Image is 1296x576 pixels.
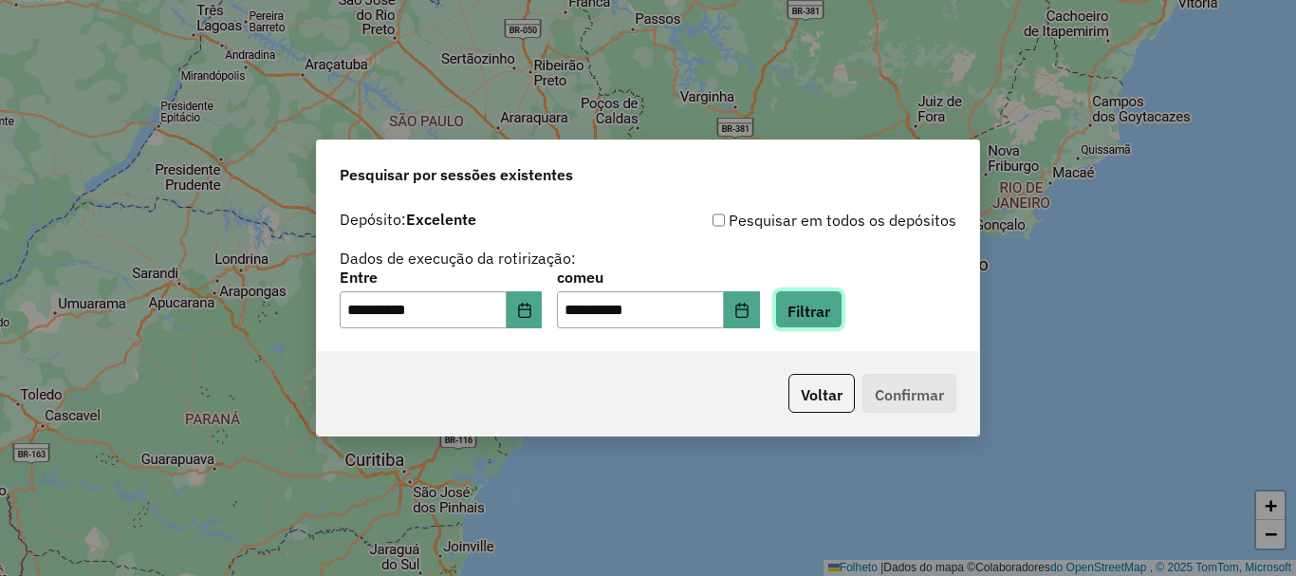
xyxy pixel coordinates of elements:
[507,291,543,329] button: Escolha a data
[729,211,956,230] font: Pesquisar em todos os depósitos
[724,291,760,329] button: Escolha a data
[340,210,406,229] font: Depósito:
[787,301,830,320] font: Filtrar
[775,290,842,329] button: Filtrar
[340,268,378,287] font: Entre
[557,268,603,287] font: comeu
[406,210,476,229] font: Excelente
[801,385,842,404] font: Voltar
[340,165,573,184] font: Pesquisar por sessões existentes
[340,249,576,268] font: Dados de execução da rotirização:
[788,374,855,413] button: Voltar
